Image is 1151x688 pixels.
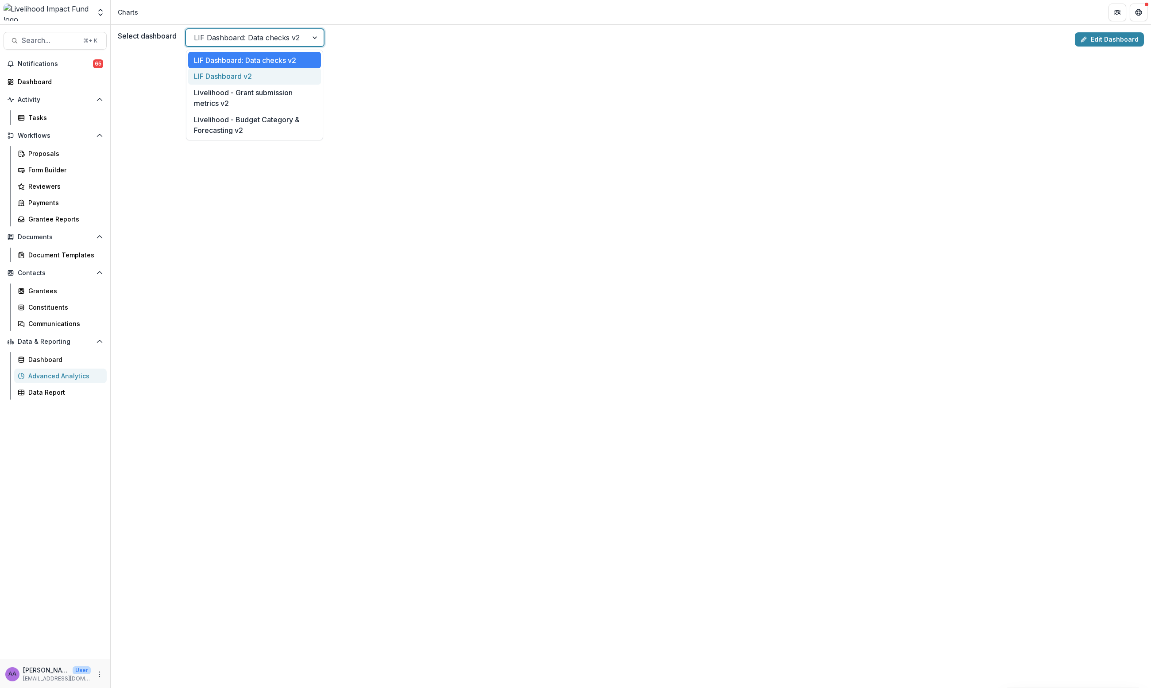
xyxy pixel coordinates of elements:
[28,286,100,295] div: Grantees
[14,369,107,383] a: Advanced Analytics
[188,112,321,139] div: Livelihood - Budget Category & Forecasting v2
[4,32,107,50] button: Search...
[18,132,93,140] span: Workflows
[14,316,107,331] a: Communications
[14,385,107,400] a: Data Report
[28,250,100,260] div: Document Templates
[18,77,100,86] div: Dashboard
[14,110,107,125] a: Tasks
[188,85,321,112] div: Livelihood - Grant submission metrics v2
[23,675,91,683] p: [EMAIL_ADDRESS][DOMAIN_NAME]
[14,195,107,210] a: Payments
[4,74,107,89] a: Dashboard
[14,284,107,298] a: Grantees
[14,300,107,315] a: Constituents
[28,113,100,122] div: Tasks
[14,163,107,177] a: Form Builder
[118,31,177,41] label: Select dashboard
[4,93,107,107] button: Open Activity
[18,269,93,277] span: Contacts
[23,665,69,675] p: [PERSON_NAME]
[1130,4,1147,21] button: Get Help
[28,303,100,312] div: Constituents
[14,179,107,194] a: Reviewers
[188,52,321,68] div: LIF Dashboard: Data checks v2
[14,146,107,161] a: Proposals
[28,165,100,175] div: Form Builder
[28,149,100,158] div: Proposals
[4,266,107,280] button: Open Contacts
[118,8,138,17] div: Charts
[14,352,107,367] a: Dashboard
[94,669,105,680] button: More
[114,6,142,19] nav: breadcrumb
[18,233,93,241] span: Documents
[8,671,16,677] div: Aude Anquetil
[28,319,100,328] div: Communications
[4,230,107,244] button: Open Documents
[94,4,107,21] button: Open entity switcher
[28,355,100,364] div: Dashboard
[1075,32,1144,47] a: Edit Dashboard
[28,371,100,381] div: Advanced Analytics
[18,338,93,346] span: Data & Reporting
[18,60,93,68] span: Notifications
[1109,4,1126,21] button: Partners
[14,248,107,262] a: Document Templates
[73,666,91,674] p: User
[28,214,100,224] div: Grantee Reports
[4,334,107,349] button: Open Data & Reporting
[14,212,107,226] a: Grantee Reports
[188,68,321,85] div: LIF Dashboard v2
[4,4,91,21] img: Livelihood Impact Fund logo
[28,182,100,191] div: Reviewers
[93,59,103,68] span: 65
[28,198,100,207] div: Payments
[22,36,78,45] span: Search...
[81,36,99,46] div: ⌘ + K
[4,128,107,143] button: Open Workflows
[28,388,100,397] div: Data Report
[18,96,93,104] span: Activity
[4,57,107,71] button: Notifications65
